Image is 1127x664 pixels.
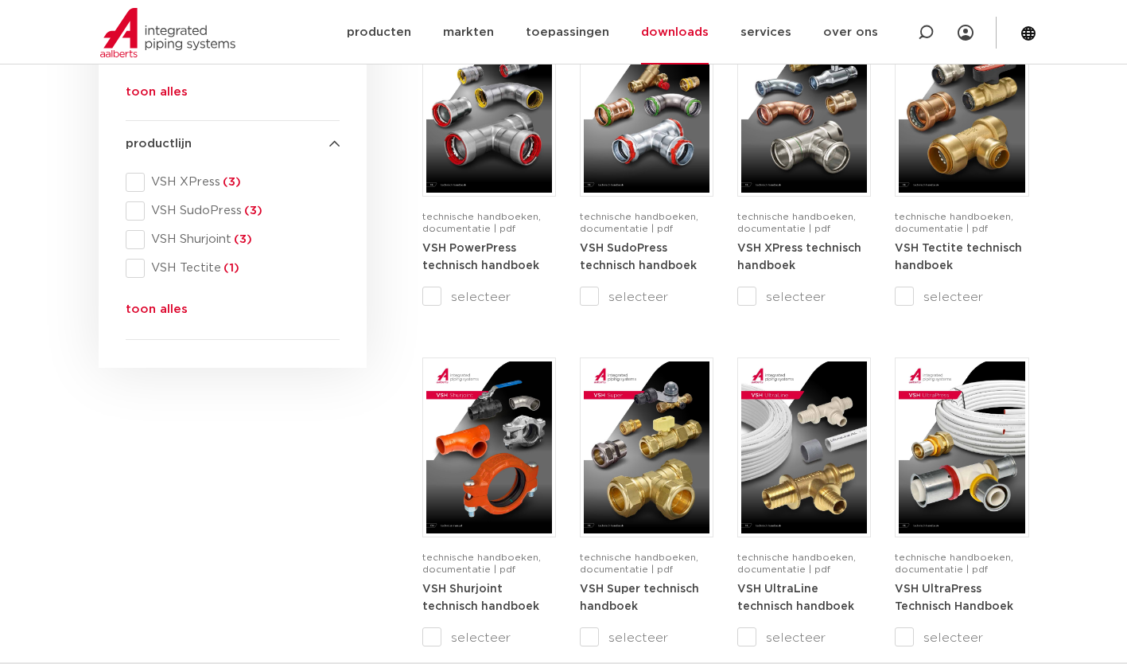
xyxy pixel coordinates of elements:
div: VSH SudoPress(3) [126,201,340,221]
span: technische handboeken, documentatie | pdf [895,553,1013,574]
label: selecteer [580,287,713,307]
strong: VSH PowerPress technisch handboek [422,243,539,271]
a: VSH PowerPress technisch handboek [422,242,539,271]
strong: VSH Super technisch handboek [580,584,699,612]
button: toon alles [126,83,188,108]
span: technische handboeken, documentatie | pdf [422,553,541,574]
a: VSH Super technisch handboek [580,583,699,612]
a: VSH XPress technisch handboek [737,242,861,271]
img: VSH-UltraPress_A4TM_5008751_2025_3.0_NL-pdf.jpg [899,361,1024,533]
span: technische handboeken, documentatie | pdf [580,212,698,233]
label: selecteer [895,287,1028,307]
h4: productlijn [126,135,340,154]
span: technische handboeken, documentatie | pdf [895,212,1013,233]
strong: VSH UltraLine technisch handboek [737,584,854,612]
a: VSH SudoPress technisch handboek [580,242,697,271]
button: toon alles [126,300,188,326]
span: (3) [220,176,241,188]
span: VSH XPress [145,174,340,190]
img: VSH-UltraLine_A4TM_5010216_2022_1.0_NL-pdf.jpg [741,361,867,533]
span: VSH Tectite [145,260,340,276]
span: (3) [242,205,262,217]
strong: VSH XPress technisch handboek [737,243,861,271]
img: VSH-SudoPress_A4TM_5001604-2023-3.0_NL-pdf.jpg [584,21,709,193]
span: technische handboeken, documentatie | pdf [737,212,856,233]
label: selecteer [422,287,556,307]
img: VSH-Super_A4TM_5007411-2022-2.1_NL-1-pdf.jpg [584,361,709,533]
img: VSH-Shurjoint_A4TM_5008731_2024_3.0_EN-pdf.jpg [426,361,552,533]
strong: VSH Tectite technisch handboek [895,243,1022,271]
span: (3) [231,233,252,245]
label: selecteer [737,628,871,647]
span: VSH Shurjoint [145,232,340,248]
div: VSH XPress(3) [126,173,340,192]
div: VSH Tectite(1) [126,259,340,278]
img: VSH-XPress_A4TM_5008762_2025_4.1_NL-pdf.jpg [741,21,867,193]
strong: VSH Shurjoint technisch handboek [422,584,539,612]
a: VSH UltraLine technisch handboek [737,583,854,612]
img: VSH-PowerPress_A4TM_5008817_2024_3.1_NL-pdf.jpg [426,21,552,193]
span: technische handboeken, documentatie | pdf [422,212,541,233]
span: technische handboeken, documentatie | pdf [737,553,856,574]
strong: VSH SudoPress technisch handboek [580,243,697,271]
label: selecteer [737,287,871,307]
a: VSH UltraPress Technisch Handboek [895,583,1013,612]
a: VSH Tectite technisch handboek [895,242,1022,271]
span: (1) [221,262,239,274]
span: VSH SudoPress [145,203,340,219]
strong: VSH UltraPress Technisch Handboek [895,584,1013,612]
label: selecteer [895,628,1028,647]
div: VSH Shurjoint(3) [126,230,340,249]
img: VSH-Tectite_A4TM_5009376-2024-2.0_NL-pdf.jpg [899,21,1024,193]
label: selecteer [422,628,556,647]
span: technische handboeken, documentatie | pdf [580,553,698,574]
label: selecteer [580,628,713,647]
a: VSH Shurjoint technisch handboek [422,583,539,612]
